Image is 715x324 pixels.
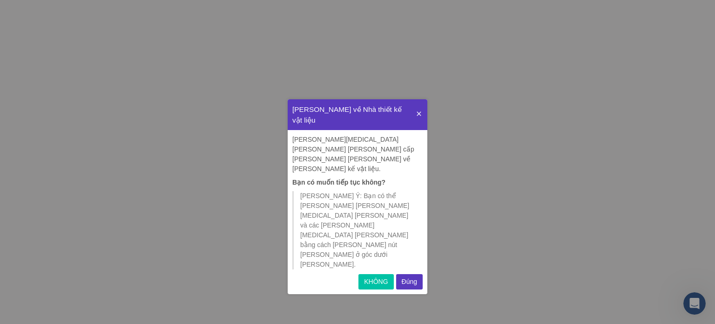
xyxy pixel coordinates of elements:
[292,105,402,124] font: [PERSON_NAME] về Nhà thiết kế vật liệu
[411,99,427,130] button: Tour bỏ thuốc lá
[364,278,388,285] font: KHÔNG
[396,274,423,290] button: Đúng
[292,136,414,172] font: [PERSON_NAME][MEDICAL_DATA] [PERSON_NAME] [PERSON_NAME] cấp [PERSON_NAME] [PERSON_NAME] về [PERSO...
[402,278,417,285] font: Đúng
[300,192,409,268] font: [PERSON_NAME] Ý: Bạn có thể [PERSON_NAME] [PERSON_NAME][MEDICAL_DATA] [PERSON_NAME] và các [PERSO...
[358,274,393,290] button: KHÔNG
[292,179,385,186] font: Bạn có muốn tiếp tục không?
[23,7,52,15] font: Ủng hộ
